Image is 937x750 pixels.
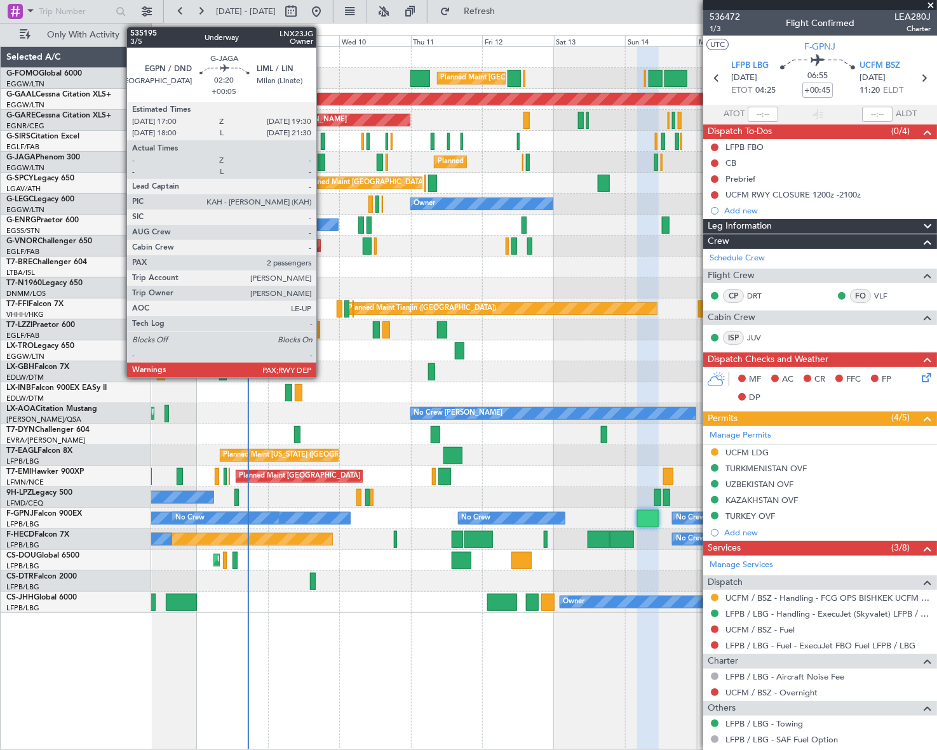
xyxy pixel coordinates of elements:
[6,499,43,508] a: LFMD/CEQ
[6,384,31,392] span: LX-INB
[6,426,90,434] a: T7-DYNChallenger 604
[725,495,798,506] div: KAZAKHSTAN OVF
[39,2,112,21] input: Trip Number
[6,582,39,592] a: LFPB/LBG
[724,205,931,216] div: Add new
[14,25,138,45] button: Only With Activity
[6,457,39,466] a: LFPB/LBG
[6,489,32,497] span: 9H-LPZ
[725,671,844,682] a: LFPB / LBG - Aircraft Noise Fee
[697,35,769,46] div: Mon 15
[268,35,340,46] div: Tue 9
[6,405,97,413] a: LX-AOACitation Mustang
[6,489,72,497] a: 9H-LPZLegacy 500
[434,1,510,22] button: Refresh
[6,258,32,266] span: T7-BRE
[6,268,35,278] a: LTBA/ISL
[710,252,765,265] a: Schedule Crew
[6,561,39,571] a: LFPB/LBG
[874,290,903,302] a: VLF
[725,189,861,200] div: UCFM RWY CLOSURE 1200z -2100z
[846,373,861,386] span: FFC
[710,10,740,23] span: 536472
[724,527,931,538] div: Add new
[749,373,761,386] span: MF
[6,363,69,371] a: LX-GBHFalcon 7X
[6,175,34,182] span: G-SPCY
[725,142,764,152] div: LFPB FBO
[554,35,626,46] div: Sat 13
[725,640,915,651] a: LFPB / LBG - Fuel - ExecuJet FBO Fuel LFPB / LBG
[6,321,75,329] a: T7-LZZIPraetor 600
[6,405,36,413] span: LX-AOA
[6,300,29,308] span: T7-FFI
[453,7,506,16] span: Refresh
[6,573,34,580] span: CS-DTR
[725,511,775,521] div: TURKEY OVF
[6,133,79,140] a: G-SIRSCitation Excel
[725,157,736,168] div: CB
[6,121,44,131] a: EGNR/CEG
[6,552,36,559] span: CS-DOU
[6,279,83,287] a: T7-N1960Legacy 650
[6,205,44,215] a: EGGW/LTN
[6,163,44,173] a: EGGW/LTN
[441,69,641,88] div: Planned Maint [GEOGRAPHIC_DATA] ([GEOGRAPHIC_DATA])
[731,84,752,97] span: ETOT
[725,624,795,635] a: UCFM / BSZ - Fuel
[708,219,772,234] span: Leg Information
[708,352,828,367] span: Dispatch Checks and Weather
[414,404,503,423] div: No Crew [PERSON_NAME]
[807,70,828,83] span: 06:55
[6,184,41,194] a: LGAV/ATH
[896,108,917,121] span: ALDT
[6,352,44,361] a: EGGW/LTN
[6,531,69,539] a: F-HECDFalcon 7X
[725,687,818,698] a: UCFM / BSZ - Overnight
[814,373,825,386] span: CR
[6,217,36,224] span: G-ENRG
[217,551,417,570] div: Planned Maint [GEOGRAPHIC_DATA] ([GEOGRAPHIC_DATA])
[6,342,74,350] a: LX-TROLegacy 650
[6,238,92,245] a: G-VNORChallenger 650
[6,226,40,236] a: EGSS/STN
[6,552,79,559] a: CS-DOUGlobal 6500
[6,238,37,245] span: G-VNOR
[6,91,36,98] span: G-GAAL
[6,468,31,476] span: T7-EMI
[6,363,34,371] span: LX-GBH
[859,72,886,84] span: [DATE]
[438,152,638,171] div: Planned Maint [GEOGRAPHIC_DATA] ([GEOGRAPHIC_DATA])
[6,603,39,613] a: LFPB/LBG
[891,541,910,554] span: (3/8)
[859,60,900,72] span: UCFM BSZ
[75,278,284,297] div: Unplanned Maint [GEOGRAPHIC_DATA] ([GEOGRAPHIC_DATA])
[6,331,39,340] a: EGLF/FAB
[196,35,268,46] div: Mon 8
[462,509,491,528] div: No Crew
[6,100,44,110] a: EGGW/LTN
[708,311,755,325] span: Cabin Crew
[6,70,39,77] span: G-FOMO
[6,540,39,550] a: LFPB/LBG
[414,194,436,213] div: Owner
[339,35,411,46] div: Wed 10
[6,415,81,424] a: [PERSON_NAME]/QSA
[894,23,931,34] span: Charter
[6,70,82,77] a: G-FOMOGlobal 6000
[748,107,778,122] input: --:--
[6,300,64,308] a: T7-FFIFalcon 7X
[725,734,838,745] a: LFPB / LBG - SAF Fuel Option
[723,289,744,303] div: CP
[216,6,276,17] span: [DATE] - [DATE]
[6,154,36,161] span: G-JAGA
[6,510,82,518] a: F-GPNJFalcon 900EX
[676,530,705,549] div: No Crew
[6,196,34,203] span: G-LEGC
[6,112,36,119] span: G-GARE
[725,718,803,729] a: LFPB / LBG - Towing
[6,573,77,580] a: CS-DTRFalcon 2000
[708,412,738,426] span: Permits
[6,478,44,487] a: LFMN/NCE
[724,108,745,121] span: ATOT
